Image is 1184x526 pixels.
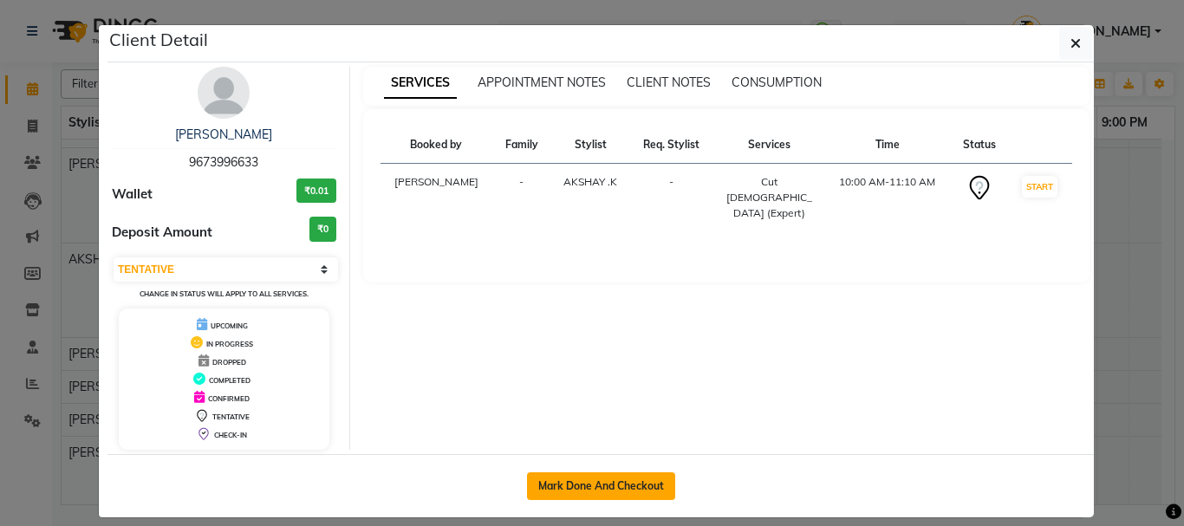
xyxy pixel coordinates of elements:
span: Wallet [112,185,153,205]
h3: ₹0 [309,217,336,242]
span: TENTATIVE [212,412,250,421]
a: [PERSON_NAME] [175,127,272,142]
td: - [630,164,713,232]
span: 9673996633 [189,154,258,170]
span: CONSUMPTION [732,75,822,90]
button: Mark Done And Checkout [527,472,675,500]
span: SERVICES [384,68,457,99]
button: START [1022,176,1057,198]
span: CHECK-IN [214,431,247,439]
h3: ₹0.01 [296,179,336,204]
td: [PERSON_NAME] [381,164,493,232]
span: CONFIRMED [208,394,250,403]
div: Cut [DEMOGRAPHIC_DATA] (Expert) [724,174,815,221]
th: Time [824,127,950,164]
th: Stylist [550,127,630,164]
span: Deposit Amount [112,223,212,243]
th: Booked by [381,127,493,164]
th: Req. Stylist [630,127,713,164]
td: - [492,164,550,232]
img: avatar [198,67,250,119]
span: APPOINTMENT NOTES [478,75,606,90]
h5: Client Detail [109,27,208,53]
td: 10:00 AM-11:10 AM [824,164,950,232]
span: DROPPED [212,358,246,367]
span: IN PROGRESS [206,340,253,348]
span: UPCOMING [211,321,248,330]
small: Change in status will apply to all services. [140,289,309,298]
span: COMPLETED [209,376,250,385]
th: Services [713,127,825,164]
th: Status [950,127,1008,164]
th: Family [492,127,550,164]
span: AKSHAY .K [563,175,617,188]
span: CLIENT NOTES [627,75,711,90]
